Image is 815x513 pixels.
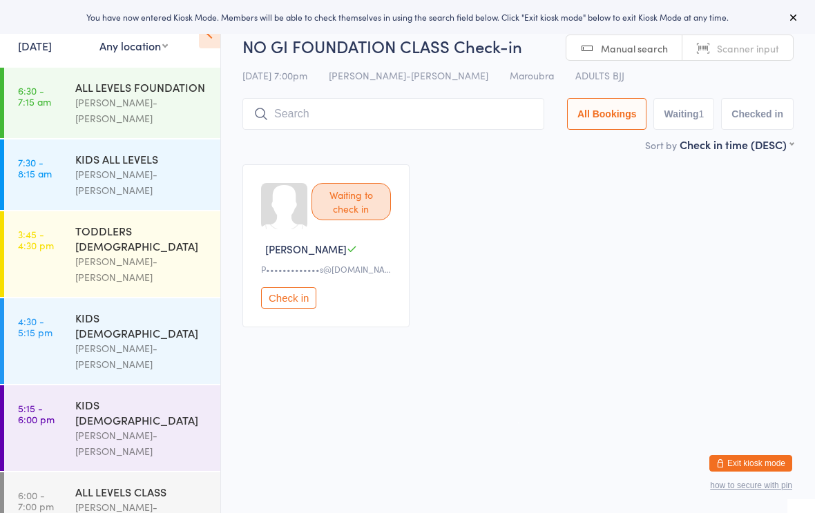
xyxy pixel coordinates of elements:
span: [PERSON_NAME]-[PERSON_NAME] [329,68,488,82]
div: [PERSON_NAME]-[PERSON_NAME] [75,166,209,198]
div: ALL LEVELS FOUNDATION [75,79,209,95]
div: You have now entered Kiosk Mode. Members will be able to check themselves in using the search fie... [22,11,793,23]
a: 7:30 -8:15 amKIDS ALL LEVELS[PERSON_NAME]-[PERSON_NAME] [4,139,220,210]
div: KIDS [DEMOGRAPHIC_DATA] [75,397,209,427]
time: 3:45 - 4:30 pm [18,229,54,251]
a: 5:15 -6:00 pmKIDS [DEMOGRAPHIC_DATA][PERSON_NAME]-[PERSON_NAME] [4,385,220,471]
button: how to secure with pin [710,481,792,490]
button: All Bookings [567,98,647,130]
div: [PERSON_NAME]-[PERSON_NAME] [75,95,209,126]
a: 4:30 -5:15 pmKIDS [DEMOGRAPHIC_DATA][PERSON_NAME]-[PERSON_NAME] [4,298,220,384]
div: [PERSON_NAME]-[PERSON_NAME] [75,340,209,372]
span: ADULTS BJJ [575,68,624,82]
h2: NO GI FOUNDATION CLASS Check-in [242,35,794,57]
div: P•••••••••••••s@[DOMAIN_NAME] [261,263,395,275]
span: [PERSON_NAME] [265,242,347,256]
div: KIDS [DEMOGRAPHIC_DATA] [75,310,209,340]
span: Maroubra [510,68,554,82]
time: 4:30 - 5:15 pm [18,316,52,338]
span: [DATE] 7:00pm [242,68,307,82]
div: [PERSON_NAME]-[PERSON_NAME] [75,253,209,285]
time: 7:30 - 8:15 am [18,157,52,179]
span: Scanner input [717,41,779,55]
div: 1 [699,108,704,119]
time: 6:00 - 7:00 pm [18,490,54,512]
input: Search [242,98,544,130]
span: Manual search [601,41,668,55]
div: Any location [99,38,168,53]
a: [DATE] [18,38,52,53]
a: 3:45 -4:30 pmTODDLERS [DEMOGRAPHIC_DATA][PERSON_NAME]-[PERSON_NAME] [4,211,220,297]
div: KIDS ALL LEVELS [75,151,209,166]
button: Waiting1 [653,98,714,130]
div: TODDLERS [DEMOGRAPHIC_DATA] [75,223,209,253]
div: Check in time (DESC) [680,137,794,152]
div: [PERSON_NAME]-[PERSON_NAME] [75,427,209,459]
button: Exit kiosk mode [709,455,792,472]
button: Checked in [721,98,794,130]
a: 6:30 -7:15 amALL LEVELS FOUNDATION[PERSON_NAME]-[PERSON_NAME] [4,68,220,138]
label: Sort by [645,138,677,152]
time: 6:30 - 7:15 am [18,85,51,107]
div: Waiting to check in [311,183,391,220]
time: 5:15 - 6:00 pm [18,403,55,425]
div: ALL LEVELS CLASS [75,484,209,499]
button: Check in [261,287,316,309]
